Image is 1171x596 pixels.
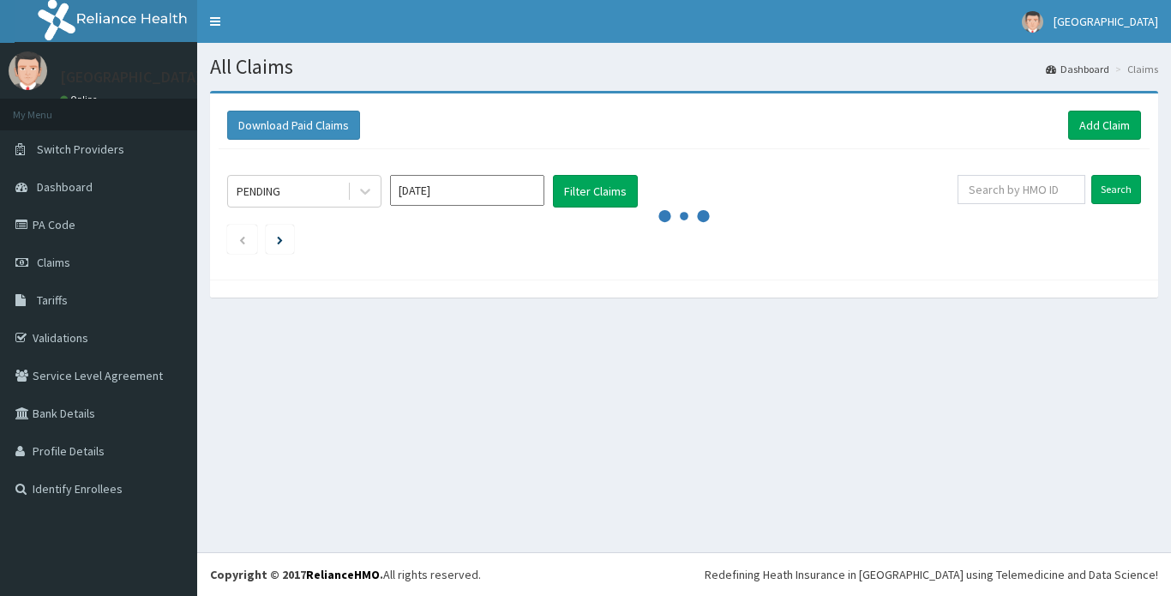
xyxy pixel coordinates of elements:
div: PENDING [237,183,280,200]
a: Add Claim [1068,111,1141,140]
img: User Image [1022,11,1043,33]
span: [GEOGRAPHIC_DATA] [1054,14,1158,29]
span: Tariffs [37,292,68,308]
img: User Image [9,51,47,90]
a: Next page [277,232,283,247]
footer: All rights reserved. [197,552,1171,596]
h1: All Claims [210,56,1158,78]
input: Search [1091,175,1141,204]
span: Claims [37,255,70,270]
svg: audio-loading [658,190,710,242]
input: Select Month and Year [390,175,544,206]
input: Search by HMO ID [958,175,1085,204]
li: Claims [1111,62,1158,76]
a: RelianceHMO [306,567,380,582]
a: Dashboard [1046,62,1109,76]
div: Redefining Heath Insurance in [GEOGRAPHIC_DATA] using Telemedicine and Data Science! [705,566,1158,583]
p: [GEOGRAPHIC_DATA] [60,69,201,85]
a: Previous page [238,232,246,247]
span: Switch Providers [37,141,124,157]
button: Download Paid Claims [227,111,360,140]
button: Filter Claims [553,175,638,208]
strong: Copyright © 2017 . [210,567,383,582]
span: Dashboard [37,179,93,195]
a: Online [60,93,101,105]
